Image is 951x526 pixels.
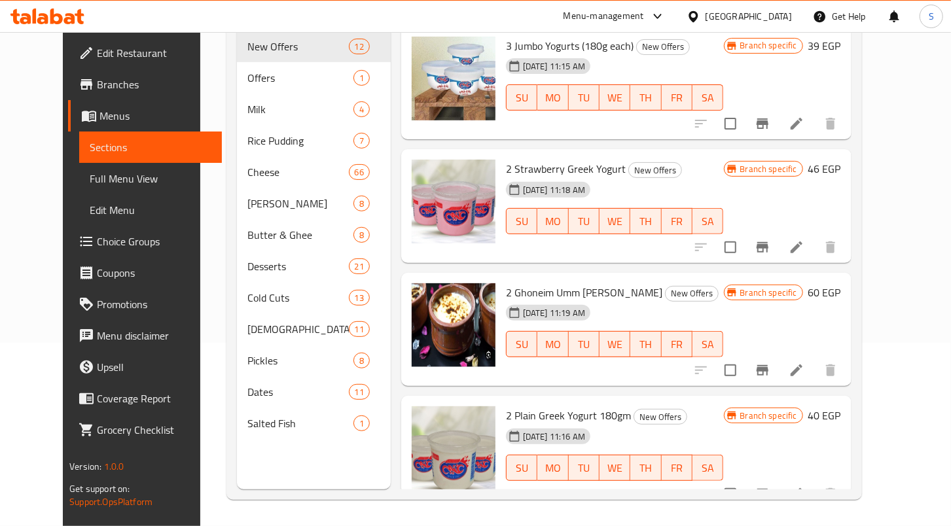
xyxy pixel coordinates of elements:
[634,409,687,425] div: New Offers
[247,164,348,180] span: Cheese
[97,77,211,92] span: Branches
[637,39,689,54] span: New Offers
[569,455,600,481] button: TU
[537,331,568,357] button: MO
[808,406,841,425] h6: 40 EGP
[512,335,532,354] span: SU
[247,133,353,149] span: Rice Pudding
[247,384,348,400] span: Dates
[815,232,846,263] button: delete
[247,415,353,431] div: Salted Fish
[506,208,537,234] button: SU
[815,478,846,510] button: delete
[104,458,124,475] span: 1.0.0
[237,62,391,94] div: Offers1
[667,335,687,354] span: FR
[506,283,662,302] span: 2 Ghoneim Umm [PERSON_NAME]
[350,323,369,336] span: 11
[412,283,495,367] img: 2 Ghoneim Umm Ali Bram
[237,251,391,282] div: Desserts21
[564,9,644,24] div: Menu-management
[247,353,353,368] span: Pickles
[353,133,370,149] div: items
[636,459,656,478] span: TH
[634,410,687,425] span: New Offers
[349,321,370,337] div: items
[629,163,681,178] span: New Offers
[512,88,532,107] span: SU
[815,108,846,139] button: delete
[237,94,391,125] div: Milk4
[353,70,370,86] div: items
[543,88,563,107] span: MO
[600,208,630,234] button: WE
[354,72,369,84] span: 1
[574,459,594,478] span: TU
[69,480,130,497] span: Get support on:
[237,26,391,444] nav: Menu sections
[636,335,656,354] span: TH
[237,376,391,408] div: Dates11
[247,101,353,117] div: Milk
[747,108,778,139] button: Branch-specific-item
[247,290,348,306] div: Cold Cuts
[97,328,211,343] span: Menu disclaimer
[247,39,348,54] span: New Offers
[735,287,802,299] span: Branch specific
[353,353,370,368] div: items
[698,459,718,478] span: SA
[698,335,718,354] span: SA
[354,417,369,430] span: 1
[247,321,348,337] div: Halawa
[518,430,590,443] span: [DATE] 11:16 AM
[636,88,656,107] span: TH
[97,296,211,312] span: Promotions
[518,307,590,319] span: [DATE] 11:19 AM
[630,455,661,481] button: TH
[247,258,348,274] span: Desserts
[662,208,692,234] button: FR
[789,239,804,255] a: Edit menu item
[68,69,222,100] a: Branches
[237,31,391,62] div: New Offers12
[662,331,692,357] button: FR
[605,335,625,354] span: WE
[543,459,563,478] span: MO
[630,331,661,357] button: TH
[667,459,687,478] span: FR
[747,232,778,263] button: Branch-specific-item
[569,331,600,357] button: TU
[630,84,661,111] button: TH
[247,227,353,243] div: Butter & Ghee
[79,163,222,194] a: Full Menu View
[237,188,391,219] div: [PERSON_NAME]8
[354,135,369,147] span: 7
[349,258,370,274] div: items
[353,101,370,117] div: items
[636,212,656,231] span: TH
[68,226,222,257] a: Choice Groups
[247,196,353,211] span: [PERSON_NAME]
[97,265,211,281] span: Coupons
[353,227,370,243] div: items
[349,384,370,400] div: items
[735,410,802,422] span: Branch specific
[68,320,222,351] a: Menu disclaimer
[237,408,391,439] div: Salted Fish1
[68,289,222,320] a: Promotions
[692,84,723,111] button: SA
[68,414,222,446] a: Grocery Checklist
[353,415,370,431] div: items
[605,459,625,478] span: WE
[354,103,369,116] span: 4
[717,480,744,508] span: Select to update
[68,37,222,69] a: Edit Restaurant
[543,335,563,354] span: MO
[79,194,222,226] a: Edit Menu
[808,37,841,55] h6: 39 EGP
[543,212,563,231] span: MO
[247,70,353,86] span: Offers
[349,290,370,306] div: items
[97,422,211,438] span: Grocery Checklist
